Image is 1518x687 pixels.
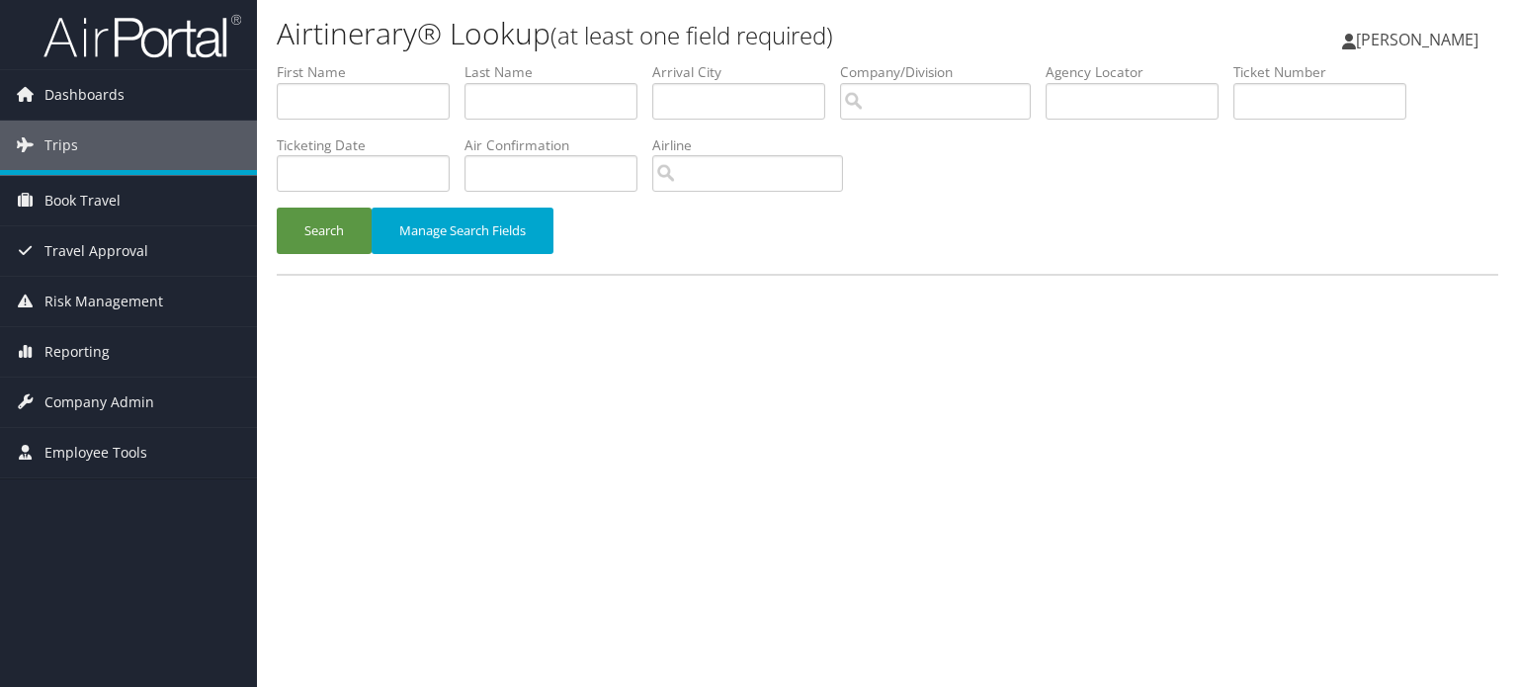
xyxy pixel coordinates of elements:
span: Trips [44,121,78,170]
small: (at least one field required) [550,19,833,51]
label: Air Confirmation [464,135,652,155]
label: Ticketing Date [277,135,464,155]
span: Risk Management [44,277,163,326]
img: airportal-logo.png [43,13,241,59]
span: Dashboards [44,70,125,120]
span: Reporting [44,327,110,377]
span: Book Travel [44,176,121,225]
label: Last Name [464,62,652,82]
label: Company/Division [840,62,1046,82]
label: Airline [652,135,858,155]
label: Ticket Number [1233,62,1421,82]
span: Company Admin [44,378,154,427]
span: [PERSON_NAME] [1356,29,1478,50]
label: Arrival City [652,62,840,82]
span: Travel Approval [44,226,148,276]
h1: Airtinerary® Lookup [277,13,1091,54]
label: Agency Locator [1046,62,1233,82]
a: [PERSON_NAME] [1342,10,1498,69]
button: Manage Search Fields [372,208,553,254]
button: Search [277,208,372,254]
label: First Name [277,62,464,82]
span: Employee Tools [44,428,147,477]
